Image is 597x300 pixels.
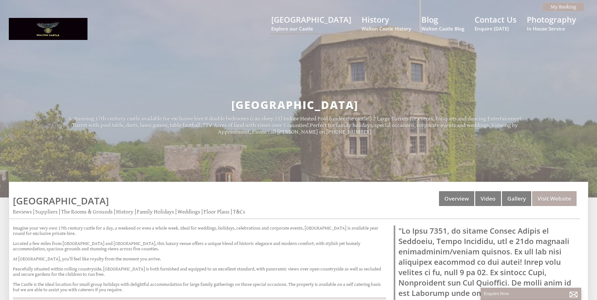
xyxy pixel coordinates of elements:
a: [GEOGRAPHIC_DATA]Explore our Castle [271,14,351,32]
h2: [GEOGRAPHIC_DATA] [66,97,524,112]
a: Reviews [13,208,32,215]
a: HistoryWalton Castle History [362,14,411,32]
a: Floor Plans [204,208,229,215]
small: Walton Castle Blog [421,25,464,32]
a: Family Holidays [137,208,174,215]
p: Imagine your very own 17th century castle for a day, a weekend or even a whole week. Ideal for we... [13,225,386,236]
p: At [GEOGRAPHIC_DATA], you’ll feel like royalty from the moment you arrive. [13,256,386,262]
img: Walton Castle [9,18,87,40]
small: Explore our Castle [271,25,351,32]
a: Overview [439,191,474,206]
p: A stunning 17th century castle available for exclusive hire 8 double bedrooms (can sleep 21) Indo... [66,115,524,135]
a: Visit Website [532,191,577,206]
p: The Castle is the ideal location for small group holidays with delightful accommodation for large... [13,282,386,292]
small: Walton Castle History [362,25,411,32]
a: BlogWalton Castle Blog [421,14,464,32]
a: Suppliers [35,208,58,215]
a: T&Cs [233,208,245,215]
a: Gallery [502,191,531,206]
p: Enquire Now [484,291,578,296]
a: The Rooms & Grounds [61,208,113,215]
a: Weddings [177,208,200,215]
a: My Booking [543,3,584,11]
a: PhotographyIn House Service [527,14,576,32]
p: Peacefully situated within rolling countryside, [GEOGRAPHIC_DATA] is both furnished and equipped ... [13,266,386,277]
a: [GEOGRAPHIC_DATA] [13,194,109,207]
small: Enquire [DATE] [475,25,516,32]
a: Contact UsEnquire [DATE] [475,14,516,32]
a: History [116,208,133,215]
small: In House Service [527,25,576,32]
a: Video [475,191,501,206]
p: Located a few miles from [GEOGRAPHIC_DATA] and [GEOGRAPHIC_DATA], this luxury venue offers a uniq... [13,241,386,252]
